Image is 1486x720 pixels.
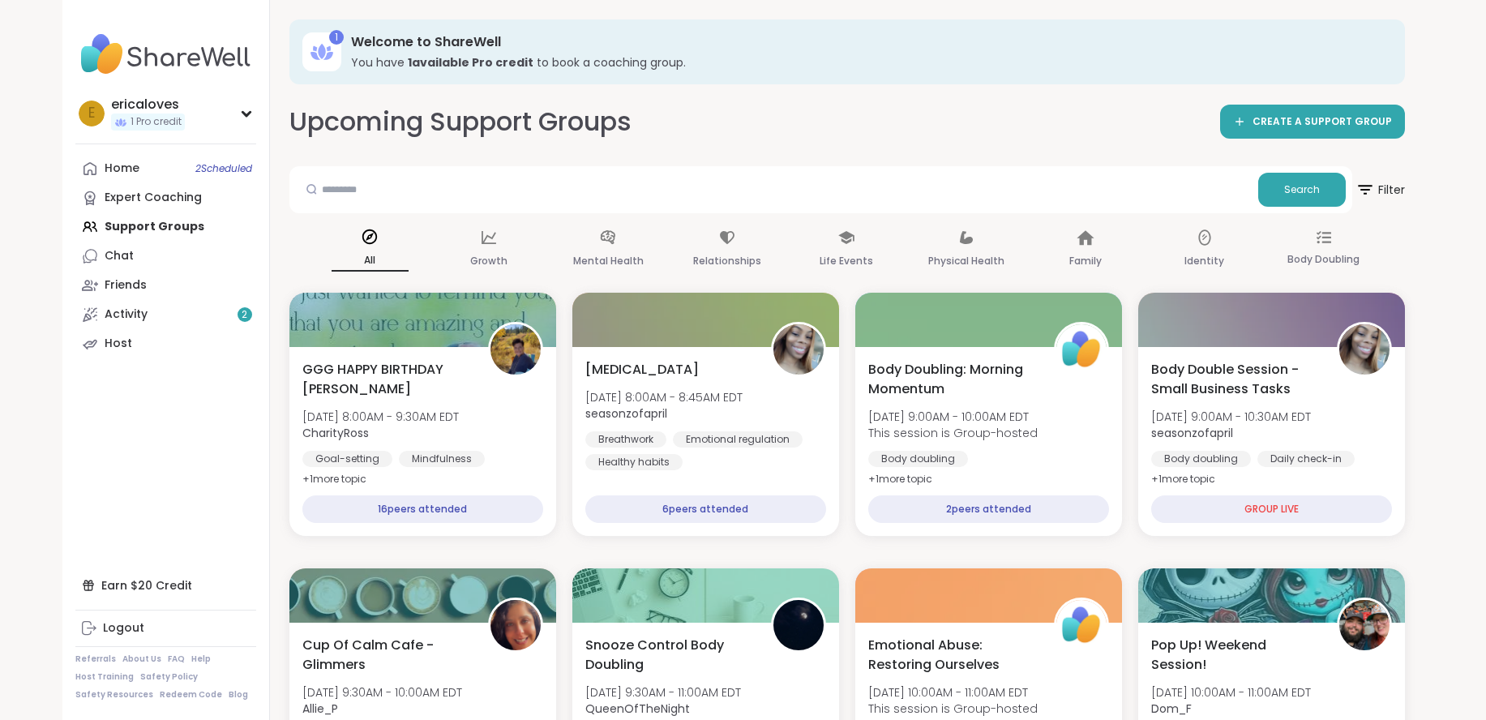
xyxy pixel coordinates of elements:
img: QueenOfTheNight [773,600,824,650]
div: Logout [103,620,144,636]
span: This session is Group-hosted [868,425,1038,441]
a: Host Training [75,671,134,683]
p: Relationships [693,251,761,271]
a: Safety Resources [75,689,153,701]
a: Expert Coaching [75,183,256,212]
b: CharityRoss [302,425,369,441]
p: Life Events [820,251,873,271]
p: Body Doubling [1287,250,1360,269]
span: 1 Pro credit [131,115,182,129]
span: 2 [242,308,247,322]
b: Dom_F [1151,701,1192,717]
div: 2 peers attended [868,495,1109,523]
div: Body doubling [868,451,968,467]
span: [DATE] 9:30AM - 10:00AM EDT [302,684,462,701]
div: 16 peers attended [302,495,543,523]
p: Mental Health [573,251,644,271]
div: 6 peers attended [585,495,826,523]
div: Activity [105,306,148,323]
span: This session is Group-hosted [868,701,1038,717]
h3: You have to book a coaching group. [351,54,1382,71]
p: Physical Health [928,251,1004,271]
b: 1 available Pro credit [408,54,533,71]
span: [DATE] 9:30AM - 11:00AM EDT [585,684,741,701]
p: Identity [1184,251,1224,271]
div: Friends [105,277,147,294]
a: Redeem Code [160,689,222,701]
div: Body doubling [1151,451,1251,467]
a: Logout [75,614,256,643]
img: CharityRoss [490,324,541,375]
span: [DATE] 10:00AM - 11:00AM EDT [1151,684,1311,701]
span: Snooze Control Body Doubling [585,636,753,675]
div: 1 [329,30,344,45]
span: [DATE] 9:00AM - 10:00AM EDT [868,409,1038,425]
h3: Welcome to ShareWell [351,33,1382,51]
a: Blog [229,689,248,701]
img: seasonzofapril [773,324,824,375]
img: seasonzofapril [1339,324,1390,375]
span: [DATE] 8:00AM - 8:45AM EDT [585,389,743,405]
p: Family [1069,251,1102,271]
b: seasonzofapril [1151,425,1233,441]
span: Search [1284,182,1320,197]
div: Emotional regulation [673,431,803,448]
button: Search [1258,173,1346,207]
div: Home [105,161,139,177]
img: ShareWell [1056,324,1107,375]
div: Host [105,336,132,352]
span: [MEDICAL_DATA] [585,360,699,379]
b: QueenOfTheNight [585,701,690,717]
p: All [332,251,409,272]
a: Host [75,329,256,358]
h2: Upcoming Support Groups [289,104,632,140]
a: Referrals [75,654,116,665]
button: Filter [1355,166,1405,213]
span: e [88,103,95,124]
div: Daily check-in [1257,451,1355,467]
span: Cup Of Calm Cafe - Glimmers [302,636,470,675]
div: Breathwork [585,431,666,448]
a: Help [191,654,211,665]
div: Mindfulness [399,451,485,467]
span: Body Double Session - Small Business Tasks [1151,360,1319,399]
div: Earn $20 Credit [75,571,256,600]
span: Emotional Abuse: Restoring Ourselves [868,636,1036,675]
div: GROUP LIVE [1151,495,1392,523]
span: Body Doubling: Morning Momentum [868,360,1036,399]
a: Activity2 [75,300,256,329]
span: Pop Up! Weekend Session! [1151,636,1319,675]
div: Goal-setting [302,451,392,467]
a: CREATE A SUPPORT GROUP [1220,105,1405,139]
span: [DATE] 9:00AM - 10:30AM EDT [1151,409,1311,425]
a: FAQ [168,654,185,665]
p: Growth [470,251,507,271]
span: [DATE] 10:00AM - 11:00AM EDT [868,684,1038,701]
a: Friends [75,271,256,300]
a: Chat [75,242,256,271]
a: Home2Scheduled [75,154,256,183]
div: Expert Coaching [105,190,202,206]
b: seasonzofapril [585,405,667,422]
span: 2 Scheduled [195,162,252,175]
img: Dom_F [1339,600,1390,650]
img: ShareWell Nav Logo [75,26,256,83]
a: Safety Policy [140,671,198,683]
img: Allie_P [490,600,541,650]
a: About Us [122,654,161,665]
div: Chat [105,248,134,264]
span: CREATE A SUPPORT GROUP [1253,115,1392,129]
span: [DATE] 8:00AM - 9:30AM EDT [302,409,459,425]
div: ericaloves [111,96,185,114]
b: Allie_P [302,701,338,717]
span: GGG HAPPY BIRTHDAY [PERSON_NAME] [302,360,470,399]
span: Filter [1355,170,1405,209]
img: ShareWell [1056,600,1107,650]
div: Healthy habits [585,454,683,470]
